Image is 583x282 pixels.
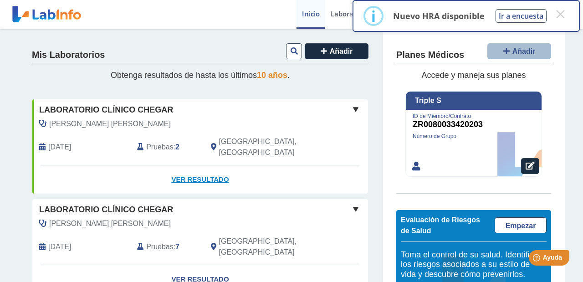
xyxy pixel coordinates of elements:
[130,136,204,158] div: :
[401,250,547,280] h5: Toma el control de su salud. Identifica los riesgos asociados a su estilo de vida y descubre cómo...
[421,71,526,80] span: Accede y maneja sus planes
[49,118,171,129] span: Rodriguez Perez, Noelia
[32,50,105,61] h4: Mis Laboratorios
[49,218,171,229] span: Magruder Diaz, Kathleen
[39,204,173,216] span: Laboratorio Clínico Chegar
[175,143,179,151] b: 2
[512,47,536,55] span: Añadir
[487,43,551,59] button: Añadir
[305,43,368,59] button: Añadir
[48,241,71,252] span: 2025-07-17
[111,71,290,80] span: Obtenga resultados de hasta los últimos .
[552,6,568,22] button: Close this dialog
[219,236,320,258] span: Rio Grande, PR
[32,165,368,194] a: Ver Resultado
[393,10,485,21] p: Nuevo HRA disponible
[371,8,376,24] div: i
[146,142,173,153] span: Pruebas
[48,142,71,153] span: 2025-09-08
[175,243,179,251] b: 7
[330,47,353,55] span: Añadir
[39,104,173,116] span: Laboratorio Clínico Chegar
[130,236,204,258] div: :
[219,136,320,158] span: Rio Grande, PR
[506,222,536,230] span: Empezar
[257,71,287,80] span: 10 años
[396,50,464,61] h4: Planes Médicos
[502,246,573,272] iframe: Help widget launcher
[146,241,173,252] span: Pruebas
[496,9,547,23] button: Ir a encuesta
[401,216,480,235] span: Evaluación de Riesgos de Salud
[495,217,547,233] a: Empezar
